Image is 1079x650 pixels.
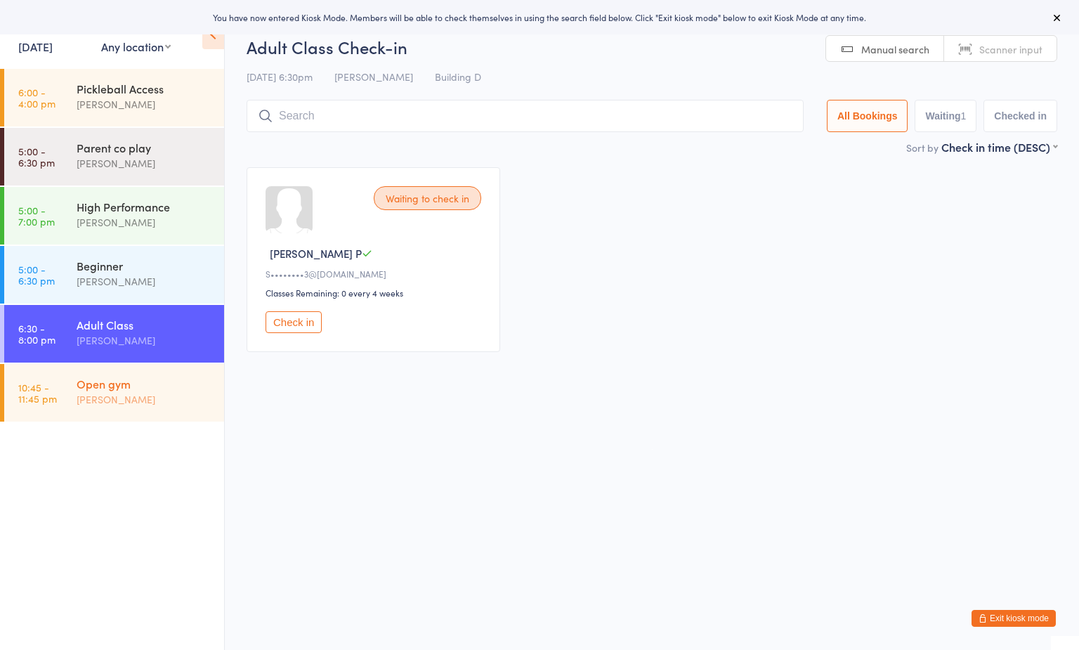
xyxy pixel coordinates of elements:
button: Waiting1 [915,100,976,132]
a: 10:45 -11:45 pmOpen gym[PERSON_NAME] [4,364,224,422]
input: Search [247,100,804,132]
div: Classes Remaining: 0 every 4 weeks [266,287,485,299]
button: Exit kiosk mode [972,610,1056,627]
span: [DATE] 6:30pm [247,70,313,84]
time: 5:00 - 6:30 pm [18,264,55,286]
a: 6:30 -8:00 pmAdult Class[PERSON_NAME] [4,305,224,363]
div: S••••••••3@[DOMAIN_NAME] [266,268,485,280]
button: Checked in [983,100,1057,132]
div: Pickleball Access [77,81,212,96]
div: [PERSON_NAME] [77,273,212,290]
div: Waiting to check in [374,186,481,210]
span: Building D [435,70,481,84]
div: [PERSON_NAME] [77,332,212,349]
time: 5:00 - 6:30 pm [18,145,55,168]
div: Open gym [77,376,212,391]
div: [PERSON_NAME] [77,214,212,230]
time: 5:00 - 7:00 pm [18,204,55,227]
div: Any location [101,39,171,54]
a: 5:00 -7:00 pmHigh Performance[PERSON_NAME] [4,187,224,245]
time: 6:00 - 4:00 pm [18,86,55,109]
span: Manual search [861,42,929,56]
h2: Adult Class Check-in [247,35,1057,58]
a: 6:00 -4:00 pmPickleball Access[PERSON_NAME] [4,69,224,126]
span: [PERSON_NAME] P [270,246,362,261]
time: 10:45 - 11:45 pm [18,382,57,404]
span: [PERSON_NAME] [334,70,413,84]
div: Parent co play [77,140,212,155]
span: Scanner input [979,42,1042,56]
label: Sort by [906,141,939,155]
a: [DATE] [18,39,53,54]
div: Beginner [77,258,212,273]
div: High Performance [77,199,212,214]
time: 6:30 - 8:00 pm [18,323,55,345]
div: Adult Class [77,317,212,332]
a: 5:00 -6:30 pmBeginner[PERSON_NAME] [4,246,224,304]
a: 5:00 -6:30 pmParent co play[PERSON_NAME] [4,128,224,186]
div: You have now entered Kiosk Mode. Members will be able to check themselves in using the search fie... [22,11,1057,23]
div: [PERSON_NAME] [77,391,212,408]
div: [PERSON_NAME] [77,155,212,171]
div: [PERSON_NAME] [77,96,212,112]
button: Check in [266,311,322,333]
div: Check in time (DESC) [941,139,1057,155]
button: All Bookings [827,100,908,132]
div: 1 [961,110,967,122]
